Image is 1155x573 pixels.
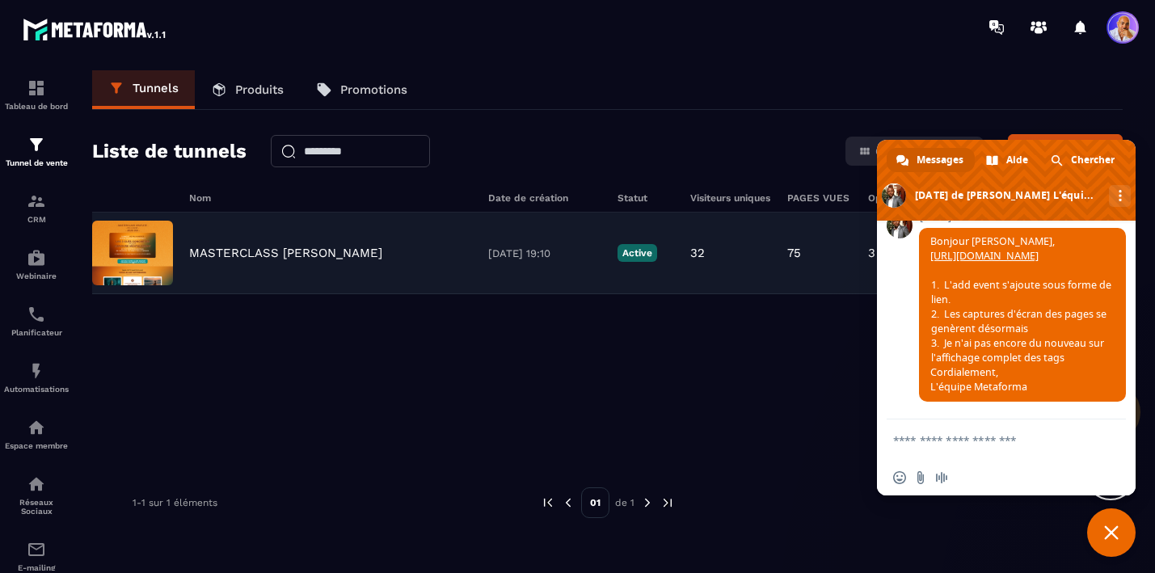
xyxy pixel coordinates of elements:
a: automationsautomationsAutomatisations [4,349,69,406]
p: 01 [581,487,609,518]
img: formation [27,78,46,98]
p: Automatisations [4,385,69,394]
img: scheduler [27,305,46,324]
a: Aide [976,148,1039,172]
p: Tunnels [133,81,179,95]
a: formationformationTunnel de vente [4,123,69,179]
p: MASTERCLASS [PERSON_NAME] [189,246,382,260]
img: automations [27,418,46,437]
p: 3 [868,246,875,260]
textarea: Entrez votre message... [893,419,1087,460]
p: Tunnel de vente [4,158,69,167]
p: 1-1 sur 1 éléments [133,497,217,508]
a: formationformationCRM [4,179,69,236]
span: Aide [1006,148,1028,172]
img: next [640,495,655,510]
h6: Visiteurs uniques [690,192,771,204]
span: Chercher [1071,148,1115,172]
img: email [27,540,46,559]
p: Tableau de bord [4,102,69,111]
span: Carte [875,145,906,158]
h6: Nom [189,192,472,204]
p: Promotions [340,82,407,97]
span: Je n'ai pas encore du nouveau sur l'affichage complet des tags [931,336,1114,365]
img: formation [27,135,46,154]
p: 32 [690,246,705,260]
p: Produits [235,82,284,97]
button: Carte [849,140,916,162]
p: Espace membre [4,441,69,450]
p: Active [618,244,657,262]
span: Les captures d'écran des pages se genèrent désormais [931,307,1114,336]
p: E-mailing [4,563,69,572]
p: CRM [4,215,69,224]
p: [DATE] 19:10 [488,247,601,259]
span: Envoyer un fichier [914,471,927,484]
img: automations [27,248,46,268]
p: 75 [787,246,801,260]
h6: PAGES VUES [787,192,852,204]
a: automationsautomationsEspace membre [4,406,69,462]
a: schedulerschedulerPlanificateur [4,293,69,349]
span: L'add event s'ajoute sous forme de lien. [931,278,1114,307]
a: Promotions [300,70,424,109]
span: Message audio [935,471,948,484]
span: Messages [917,148,963,172]
h6: Opt-ins [868,192,917,204]
h2: Liste de tunnels [92,135,247,167]
span: Bonjour [PERSON_NAME], Cordialement, L'équipe Metaforma [930,234,1115,394]
p: Réseaux Sociaux [4,498,69,516]
a: Chercher [1041,148,1126,172]
p: de 1 [615,496,634,509]
button: Créer tunnel [1008,134,1123,168]
img: social-network [27,474,46,494]
img: next [660,495,675,510]
span: Insérer un emoji [893,471,906,484]
p: Webinaire [4,272,69,280]
a: Messages [887,148,975,172]
img: automations [27,361,46,381]
img: formation [27,192,46,211]
h6: Date de création [488,192,601,204]
a: Fermer le chat [1087,508,1136,557]
img: prev [541,495,555,510]
a: Produits [195,70,300,109]
img: logo [23,15,168,44]
a: Tunnels [92,70,195,109]
a: automationsautomationsWebinaire [4,236,69,293]
img: image [92,221,173,285]
a: social-networksocial-networkRéseaux Sociaux [4,462,69,528]
a: [URL][DOMAIN_NAME] [930,249,1039,263]
img: prev [561,495,575,510]
h6: Statut [618,192,674,204]
a: formationformationTableau de bord [4,66,69,123]
p: Planificateur [4,328,69,337]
